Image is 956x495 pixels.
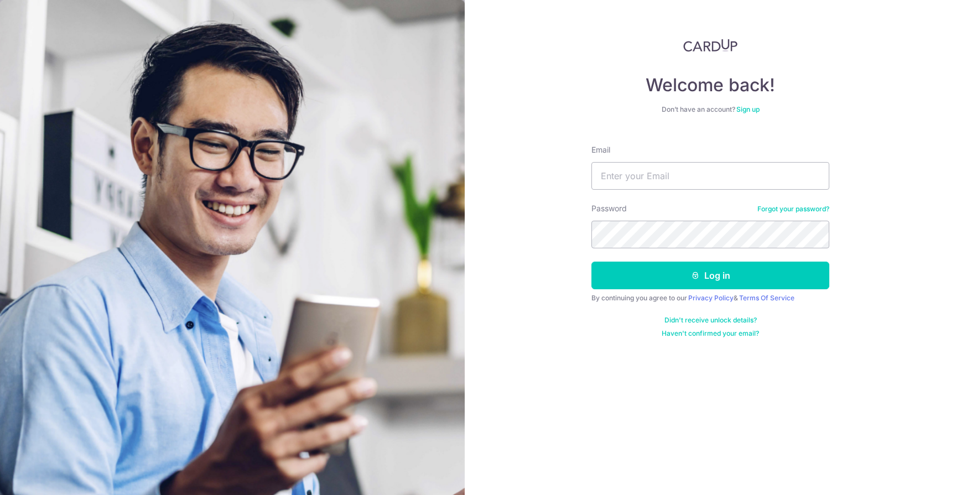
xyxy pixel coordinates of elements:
[591,203,627,214] label: Password
[688,294,734,302] a: Privacy Policy
[591,74,829,96] h4: Welcome back!
[739,294,794,302] a: Terms Of Service
[591,262,829,289] button: Log in
[591,144,610,155] label: Email
[736,105,760,113] a: Sign up
[591,162,829,190] input: Enter your Email
[664,316,757,325] a: Didn't receive unlock details?
[683,39,737,52] img: CardUp Logo
[591,105,829,114] div: Don’t have an account?
[591,294,829,303] div: By continuing you agree to our &
[757,205,829,213] a: Forgot your password?
[662,329,759,338] a: Haven't confirmed your email?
